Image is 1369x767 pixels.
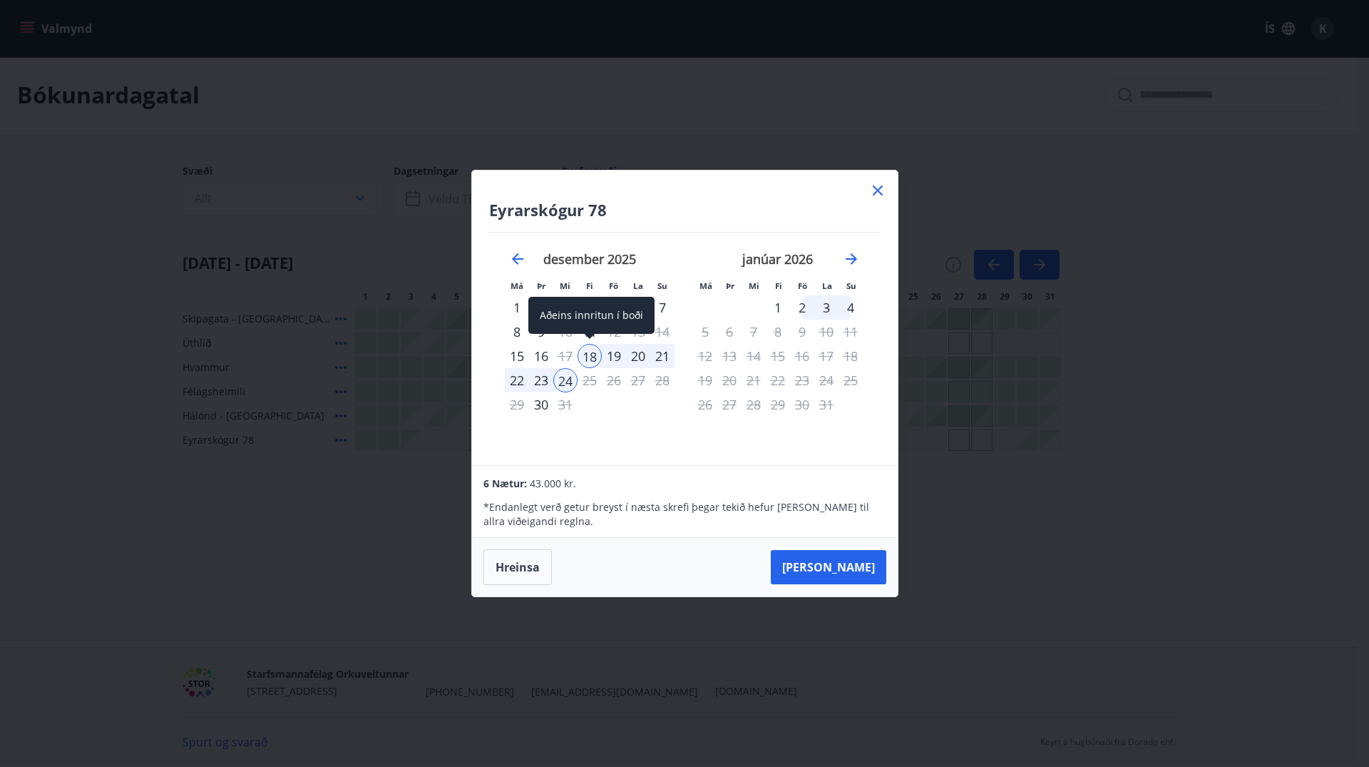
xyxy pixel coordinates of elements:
[578,344,602,368] div: Aðeins innritun í boði
[505,368,529,392] div: 22
[798,280,807,291] small: Fö
[626,344,650,368] div: 20
[650,320,675,344] td: Not available. sunnudagur, 14. desember 2025
[790,392,814,417] td: Not available. föstudagur, 30. janúar 2026
[489,199,881,220] h4: Eyrarskógur 78
[505,392,529,417] td: Not available. mánudagur, 29. desember 2025
[814,295,839,320] td: Choose laugardagur, 3. janúar 2026 as your check-in date. It’s available.
[553,392,578,417] td: Choose miðvikudagur, 31. desember 2025 as your check-in date. It’s available.
[609,280,618,291] small: Fö
[483,549,552,585] button: Hreinsa
[626,344,650,368] td: Selected. laugardagur, 20. desember 2025
[742,392,766,417] td: Not available. miðvikudagur, 28. janúar 2026
[790,320,814,344] td: Not available. föstudagur, 9. janúar 2026
[553,344,578,368] div: Aðeins útritun í boði
[489,233,881,448] div: Calendar
[626,295,650,320] td: Not available. laugardagur, 6. desember 2025
[846,280,856,291] small: Su
[742,344,766,368] td: Not available. miðvikudagur, 14. janúar 2026
[553,368,578,392] td: Selected as end date. miðvikudagur, 24. desember 2025
[717,320,742,344] td: Not available. þriðjudagur, 6. janúar 2026
[717,344,742,368] td: Not available. þriðjudagur, 13. janúar 2026
[505,320,529,344] div: 8
[766,344,790,368] td: Not available. fimmtudagur, 15. janúar 2026
[553,368,578,392] div: Aðeins útritun í boði
[693,320,717,344] div: Aðeins útritun í boði
[578,368,602,392] td: Not available. fimmtudagur, 25. desember 2025
[529,368,553,392] div: 23
[657,280,667,291] small: Su
[505,344,529,368] div: Aðeins innritun í boði
[529,344,553,368] div: 16
[602,344,626,368] td: Selected. föstudagur, 19. desember 2025
[529,295,553,320] div: 2
[602,368,626,392] td: Not available. föstudagur, 26. desember 2025
[771,550,886,584] button: [PERSON_NAME]
[578,295,602,320] td: Not available. fimmtudagur, 4. desember 2025
[814,320,839,344] td: Not available. laugardagur, 10. janúar 2026
[814,392,839,417] td: Not available. laugardagur, 31. janúar 2026
[553,295,578,320] div: Aðeins útritun í boði
[505,320,529,344] td: Choose mánudagur, 8. desember 2025 as your check-in date. It’s available.
[790,295,814,320] td: Choose föstudagur, 2. janúar 2026 as your check-in date. It’s available.
[553,344,578,368] td: Choose miðvikudagur, 17. desember 2025 as your check-in date. It’s available.
[766,295,790,320] td: Choose fimmtudagur, 1. janúar 2026 as your check-in date. It’s available.
[529,392,553,417] div: Aðeins innritun í boði
[839,295,863,320] td: Choose sunnudagur, 4. janúar 2026 as your check-in date. It’s available.
[814,344,839,368] td: Not available. laugardagur, 17. janúar 2026
[578,344,602,368] td: Selected as start date. fimmtudagur, 18. desember 2025
[528,297,655,334] div: Aðeins innritun í boði
[742,250,813,268] strong: janúar 2026
[537,280,545,291] small: Þr
[766,392,790,417] td: Not available. fimmtudagur, 29. janúar 2026
[693,344,717,368] td: Not available. mánudagur, 12. janúar 2026
[839,344,863,368] td: Not available. sunnudagur, 18. janúar 2026
[602,295,626,320] td: Not available. föstudagur, 5. desember 2025
[766,295,790,320] div: Aðeins innritun í boði
[790,295,814,320] div: 2
[650,295,675,320] td: Choose sunnudagur, 7. desember 2025 as your check-in date. It’s available.
[726,280,734,291] small: Þr
[626,368,650,392] td: Not available. laugardagur, 27. desember 2025
[602,344,626,368] div: 19
[553,392,578,417] div: Aðeins útritun í boði
[742,368,766,392] td: Not available. miðvikudagur, 21. janúar 2026
[717,368,742,392] td: Not available. þriðjudagur, 20. janúar 2026
[505,295,529,320] td: Choose mánudagur, 1. desember 2025 as your check-in date. It’s available.
[742,320,766,344] td: Not available. miðvikudagur, 7. janúar 2026
[530,477,576,490] span: 43.000 kr.
[529,392,553,417] td: Choose þriðjudagur, 30. desember 2025 as your check-in date. It’s available.
[650,344,675,368] div: 21
[839,295,863,320] div: 4
[543,250,636,268] strong: desember 2025
[790,368,814,392] td: Not available. föstudagur, 23. janúar 2026
[839,320,863,344] td: Not available. sunnudagur, 11. janúar 2026
[699,280,712,291] small: Má
[560,280,570,291] small: Mi
[822,280,832,291] small: La
[483,500,886,529] p: * Endanlegt verð getur breyst í næsta skrefi þegar tekið hefur [PERSON_NAME] til allra viðeigandi...
[766,368,790,392] td: Not available. fimmtudagur, 22. janúar 2026
[505,368,529,392] td: Selected. mánudagur, 22. desember 2025
[766,320,790,344] td: Not available. fimmtudagur, 8. janúar 2026
[483,477,527,490] span: 6 Nætur:
[790,344,814,368] td: Not available. föstudagur, 16. janúar 2026
[529,344,553,368] td: Choose þriðjudagur, 16. desember 2025 as your check-in date. It’s available.
[650,295,675,320] div: Aðeins innritun í boði
[553,295,578,320] td: Choose miðvikudagur, 3. desember 2025 as your check-in date. It’s available.
[586,280,593,291] small: Fi
[529,295,553,320] td: Choose þriðjudagur, 2. desember 2025 as your check-in date. It’s available.
[529,368,553,392] td: Selected. þriðjudagur, 23. desember 2025
[505,344,529,368] td: Choose mánudagur, 15. desember 2025 as your check-in date. It’s available.
[749,280,759,291] small: Mi
[650,368,675,392] td: Not available. sunnudagur, 28. desember 2025
[633,280,643,291] small: La
[511,280,523,291] small: Má
[839,368,863,392] td: Not available. sunnudagur, 25. janúar 2026
[843,250,860,268] div: Move forward to switch to the next month.
[693,392,717,417] td: Not available. mánudagur, 26. janúar 2026
[814,368,839,392] td: Not available. laugardagur, 24. janúar 2026
[693,368,717,392] td: Not available. mánudagur, 19. janúar 2026
[775,280,782,291] small: Fi
[717,392,742,417] td: Not available. þriðjudagur, 27. janúar 2026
